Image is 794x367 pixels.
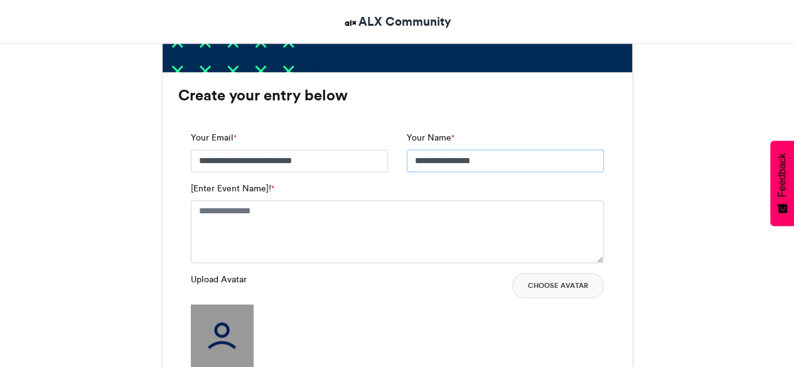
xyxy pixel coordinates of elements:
[407,131,454,144] label: Your Name
[512,273,604,298] button: Choose Avatar
[770,141,794,226] button: Feedback - Show survey
[178,88,616,103] h3: Create your entry below
[776,153,788,197] span: Feedback
[191,131,237,144] label: Your Email
[343,13,451,31] a: ALX Community
[191,182,274,195] label: [Enter Event Name]!
[343,15,358,31] img: ALX Community
[191,304,254,367] img: user_filled.png
[191,273,247,286] label: Upload Avatar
